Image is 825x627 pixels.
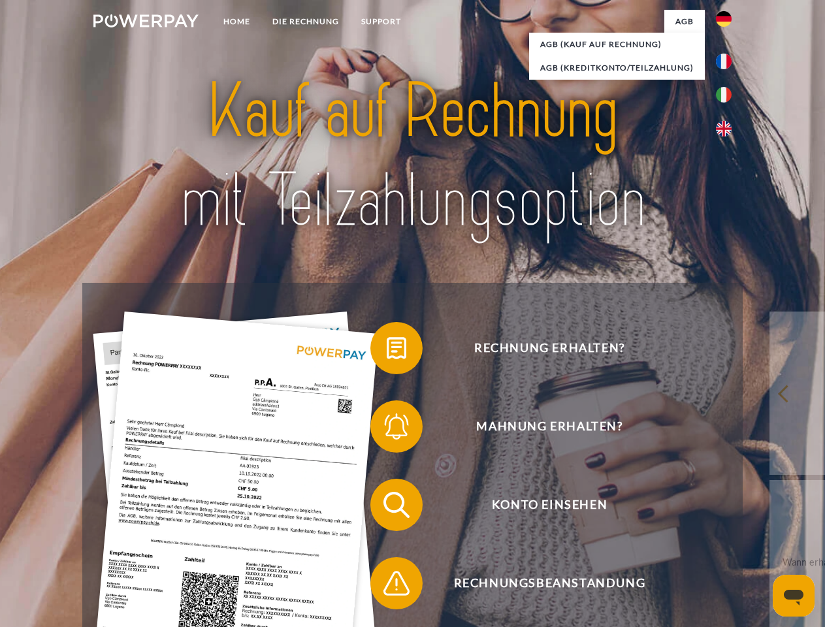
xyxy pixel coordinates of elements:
[529,56,705,80] a: AGB (Kreditkonto/Teilzahlung)
[212,10,261,33] a: Home
[389,479,709,531] span: Konto einsehen
[380,410,413,443] img: qb_bell.svg
[380,332,413,364] img: qb_bill.svg
[261,10,350,33] a: DIE RECHNUNG
[716,87,732,103] img: it
[93,14,199,27] img: logo-powerpay-white.svg
[370,322,710,374] button: Rechnung erhalten?
[125,63,700,250] img: title-powerpay_de.svg
[370,400,710,453] button: Mahnung erhalten?
[370,557,710,609] button: Rechnungsbeanstandung
[529,33,705,56] a: AGB (Kauf auf Rechnung)
[389,322,709,374] span: Rechnung erhalten?
[716,11,732,27] img: de
[350,10,412,33] a: SUPPORT
[389,400,709,453] span: Mahnung erhalten?
[389,557,709,609] span: Rechnungsbeanstandung
[664,10,705,33] a: agb
[380,489,413,521] img: qb_search.svg
[716,121,732,137] img: en
[773,575,815,617] iframe: Schaltfläche zum Öffnen des Messaging-Fensters
[716,54,732,69] img: fr
[370,479,710,531] button: Konto einsehen
[380,567,413,600] img: qb_warning.svg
